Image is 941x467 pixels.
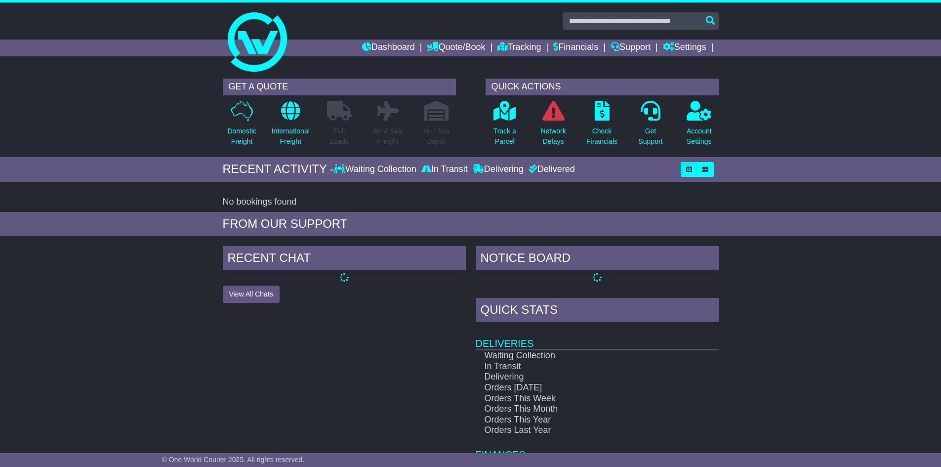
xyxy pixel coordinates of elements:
[470,164,526,175] div: Delivering
[423,126,450,147] p: Air / Sea Depot
[611,40,651,56] a: Support
[476,298,719,325] div: Quick Stats
[526,164,575,175] div: Delivered
[497,40,541,56] a: Tracking
[586,100,618,152] a: CheckFinancials
[476,325,719,350] td: Deliveries
[223,217,719,231] div: FROM OUR SUPPORT
[476,393,684,404] td: Orders This Week
[223,197,719,208] div: No bookings found
[162,456,305,464] span: © One World Courier 2025. All rights reserved.
[476,425,684,436] td: Orders Last Year
[638,100,663,152] a: GetSupport
[419,164,470,175] div: In Transit
[362,40,415,56] a: Dashboard
[427,40,485,56] a: Quote/Book
[476,415,684,425] td: Orders This Year
[476,246,719,273] div: NOTICE BOARD
[272,126,310,147] p: International Freight
[271,100,310,152] a: InternationalFreight
[223,79,456,95] div: GET A QUOTE
[686,100,712,152] a: AccountSettings
[334,164,418,175] div: Waiting Collection
[227,126,256,147] p: Domestic Freight
[493,100,517,152] a: Track aParcel
[373,126,403,147] p: Air & Sea Freight
[540,126,566,147] p: Network Delays
[476,350,684,361] td: Waiting Collection
[223,286,280,303] button: View All Chats
[553,40,598,56] a: Financials
[486,79,719,95] div: QUICK ACTIONS
[638,126,662,147] p: Get Support
[493,126,516,147] p: Track a Parcel
[663,40,706,56] a: Settings
[476,404,684,415] td: Orders This Month
[540,100,566,152] a: NetworkDelays
[476,382,684,393] td: Orders [DATE]
[476,436,719,461] td: Finances
[223,162,334,176] div: RECENT ACTIVITY -
[223,246,466,273] div: RECENT CHAT
[586,126,617,147] p: Check Financials
[687,126,712,147] p: Account Settings
[476,361,684,372] td: In Transit
[476,372,684,382] td: Delivering
[227,100,256,152] a: DomesticFreight
[327,126,352,147] p: Full Loads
